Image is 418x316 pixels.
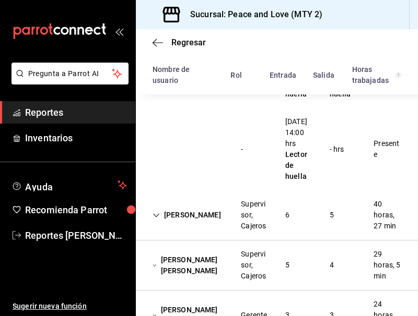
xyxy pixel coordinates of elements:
button: open_drawer_menu [115,27,123,35]
div: Row [136,190,418,240]
div: Row [136,240,418,290]
div: Cell [277,112,321,186]
div: Cell [233,245,277,286]
div: Cell [321,256,342,275]
div: Supervisor, Cajeros [241,199,269,232]
svg: El total de horas trabajadas por usuario es el resultado de la suma redondeada del registro de ho... [396,71,401,79]
div: Cell [144,205,229,225]
div: - hrs [330,144,344,155]
div: Supervisor, Cajeros [241,249,269,282]
span: Reportes [PERSON_NAME] [PERSON_NAME] [25,228,127,242]
div: Cell [321,205,342,225]
div: Head [136,56,418,94]
div: Lector de huella [285,149,313,182]
a: Pregunta a Parrot AI [7,76,129,87]
div: Cell [233,140,251,159]
div: Cell [365,245,410,286]
span: Recomienda Parrot [25,203,127,217]
div: Cell [365,134,410,164]
div: Cell [277,256,298,275]
div: HeadCell [261,66,305,85]
div: HeadCell [344,60,410,90]
div: - [241,144,243,155]
span: Sugerir nueva función [13,301,127,312]
div: Cell [233,195,277,236]
span: Ayuda [25,179,113,191]
span: Inventarios [25,131,127,145]
div: Cell [321,140,353,159]
h3: Sucursal: Peace and Love (MTY 2) [182,8,322,21]
div: Cell [144,250,233,281]
div: Cell [144,145,161,153]
div: [DATE] 14:00 hrs [285,116,313,149]
div: Cell [277,205,298,225]
div: HeadCell [144,60,222,90]
div: HeadCell [305,66,344,85]
span: Reportes [25,105,127,119]
button: Pregunta a Parrot AI [11,63,129,84]
div: Row [136,108,418,190]
button: Regresar [153,38,206,47]
div: Cell [365,195,410,236]
span: Pregunta a Parrot AI [28,68,112,79]
div: HeadCell [222,66,261,85]
span: Regresar [171,38,206,47]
